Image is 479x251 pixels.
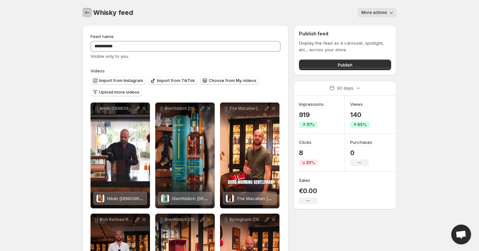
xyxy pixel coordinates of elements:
p: Display the feed as a carousel, spotlight, etc., across your store. [299,40,391,53]
p: Rich Refined Remarkably Sherried Introducing the new Bowmore [PERSON_NAME] Oak Cask range a celeb... [100,217,134,222]
p: Glenfiddich [DEMOGRAPHIC_DATA] 2024 - [GEOGRAPHIC_DATA] 47.6% [165,217,199,222]
span: Import from Instagram [99,78,143,83]
p: 8 [299,149,317,157]
p: 0 [350,149,372,157]
h3: Sales [299,177,310,184]
button: Choose from My videos [200,77,259,85]
button: Settings [83,8,92,17]
p: Hibiki [DEMOGRAPHIC_DATA] - Suntory Whisky 43% [100,106,134,111]
span: The Macallan [DEMOGRAPHIC_DATA] 2024 - The Red Collection 44.9% [237,196,384,201]
div: Glenfiddich [DEMOGRAPHIC_DATA] 2025 - Aston [PERSON_NAME] Formula One Team 43%Glenfiddich 16 Year... [155,103,215,208]
p: €0.00 [299,187,317,195]
span: Import from TikTok [157,78,195,83]
span: 33% [306,160,315,165]
button: Import from TikTok [148,77,198,85]
span: 31% [307,122,314,127]
span: More actions [361,10,387,15]
h3: Purchases [350,139,372,146]
span: Upload more videos [99,90,139,95]
button: Import from Instagram [91,77,146,85]
button: Publish [299,60,391,70]
div: Open chat [451,225,471,244]
h3: Views [350,101,363,107]
p: Glenfiddich [DEMOGRAPHIC_DATA] 2025 - Aston [PERSON_NAME] Formula One Team 43% [165,106,199,111]
h3: Clicks [299,139,312,146]
span: Glenfiddich [DEMOGRAPHIC_DATA] 2025 - Aston [PERSON_NAME] Formula One Team 43% [172,196,359,201]
div: Hibiki [DEMOGRAPHIC_DATA] - Suntory Whisky 43%Hibiki 30 Years Old - Suntory Whisky 43%Hibiki [DEM... [91,103,150,208]
button: More actions [357,8,396,17]
p: 919 [299,111,324,119]
span: Visible only to you. [91,54,129,59]
p: Springbank [DEMOGRAPHIC_DATA] 2022 - Limited Release - Gold Edition 46% (1 of 1400) [229,217,264,222]
span: Whisky feed [93,9,133,17]
span: Feed name [91,34,114,39]
span: Hibiki [DEMOGRAPHIC_DATA] - Suntory Whisky 43% [107,196,214,201]
span: Choose from My videos [209,78,256,83]
h3: Impressions [299,101,324,107]
span: 65% [357,122,367,127]
div: The Macallan [DEMOGRAPHIC_DATA] 2024 - The Red Collection 44.9%The Macallan 73 Years Old 2024 - T... [220,103,279,208]
span: Videos [91,68,105,73]
p: 140 [350,111,369,119]
span: Publish [338,62,352,68]
button: Upload more videos [91,88,142,96]
p: The Macallan [DEMOGRAPHIC_DATA] 2024 - The Red Collection 44.9% [229,106,264,111]
p: 30 days [337,85,353,91]
h2: Publish feed [299,30,391,37]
